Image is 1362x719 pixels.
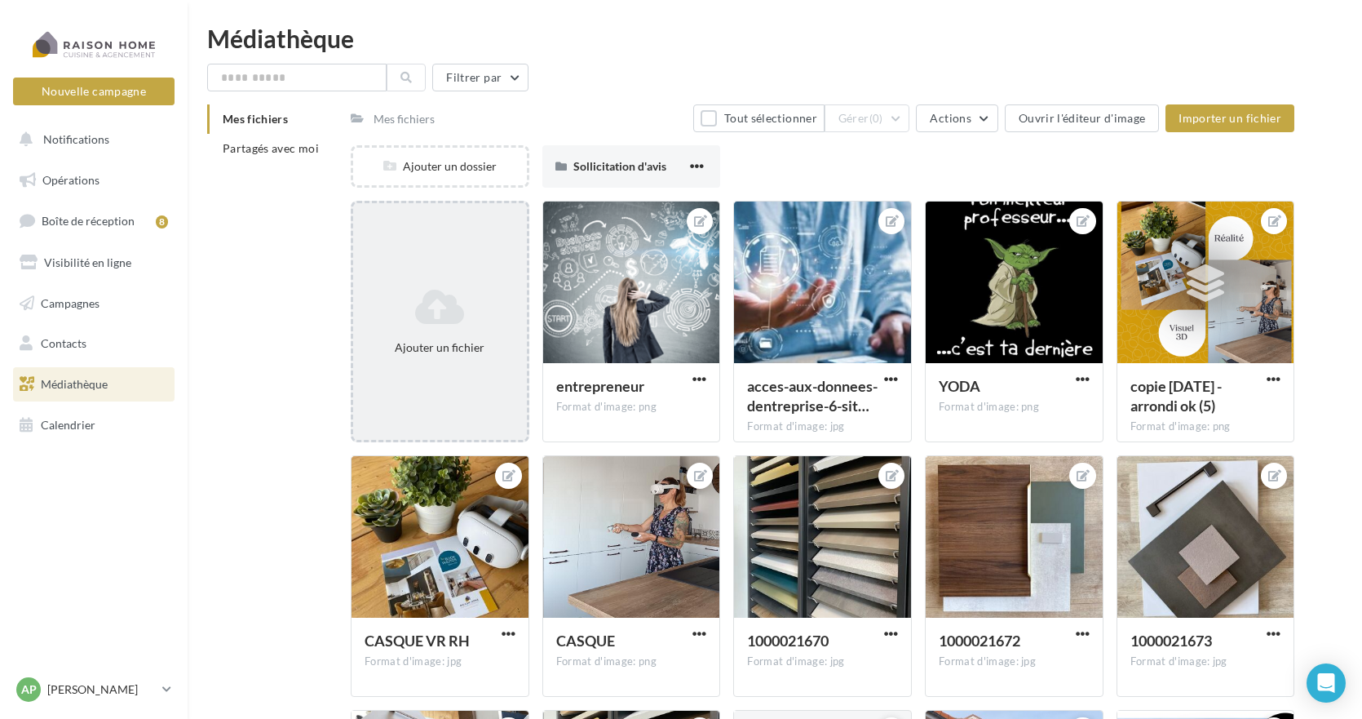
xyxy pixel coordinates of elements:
[13,78,175,105] button: Nouvelle campagne
[365,655,515,669] div: Format d'image: jpg
[825,104,910,132] button: Gérer(0)
[1130,655,1281,669] div: Format d'image: jpg
[21,681,37,698] span: AP
[939,400,1090,415] div: Format d'image: png
[44,255,131,269] span: Visibilité en ligne
[374,111,435,127] div: Mes fichiers
[1130,419,1281,434] div: Format d'image: png
[556,400,707,415] div: Format d'image: png
[360,340,520,356] div: Ajouter un fichier
[41,418,95,432] span: Calendrier
[1130,377,1222,415] span: copie 19-08-2025 - arrondi ok (5)
[365,632,470,650] span: CASQUE VR RH
[10,163,178,198] a: Opérations
[10,326,178,361] a: Contacts
[939,377,980,395] span: YODA
[747,377,878,415] span: acces-aux-donnees-dentreprise-6-sites-indispensables-512x288
[156,215,168,229] div: 8
[10,286,178,321] a: Campagnes
[42,214,135,228] span: Boîte de réception
[41,336,86,350] span: Contacts
[353,158,527,175] div: Ajouter un dossier
[207,26,1342,51] div: Médiathèque
[747,632,829,650] span: 1000021670
[223,112,288,126] span: Mes fichiers
[939,632,1020,650] span: 1000021672
[693,104,824,132] button: Tout sélectionner
[10,367,178,402] a: Médiathèque
[10,408,178,442] a: Calendrier
[10,246,178,280] a: Visibilité en ligne
[556,377,644,395] span: entrepreneur
[10,203,178,238] a: Boîte de réception8
[1307,664,1346,703] div: Open Intercom Messenger
[13,674,175,705] a: AP [PERSON_NAME]
[916,104,997,132] button: Actions
[432,64,528,91] button: Filtrer par
[930,111,971,125] span: Actions
[1165,104,1294,132] button: Importer un fichier
[573,159,666,173] span: Sollicitation d'avis
[223,141,319,155] span: Partagés avec moi
[1005,104,1159,132] button: Ouvrir l'éditeur d'image
[42,173,99,187] span: Opérations
[10,122,171,157] button: Notifications
[939,655,1090,669] div: Format d'image: jpg
[747,419,898,434] div: Format d'image: jpg
[41,295,99,309] span: Campagnes
[1178,111,1281,125] span: Importer un fichier
[747,655,898,669] div: Format d'image: jpg
[1130,632,1212,650] span: 1000021673
[47,681,156,698] p: [PERSON_NAME]
[43,132,109,146] span: Notifications
[869,112,883,125] span: (0)
[556,655,707,669] div: Format d'image: png
[556,632,615,650] span: CASQUE
[41,377,108,391] span: Médiathèque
